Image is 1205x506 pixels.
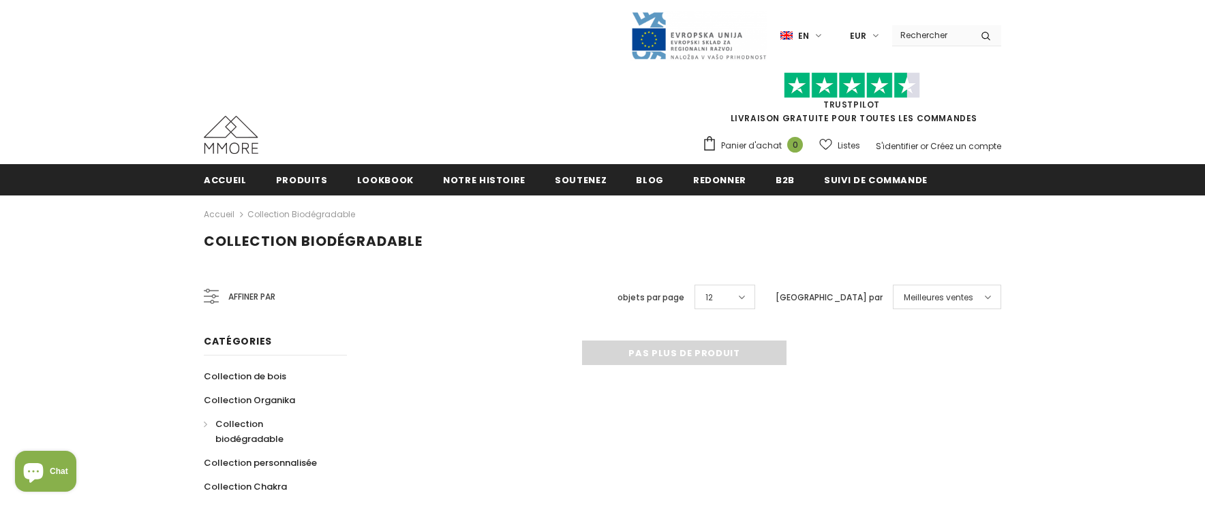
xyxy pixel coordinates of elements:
a: Suivi de commande [824,164,928,195]
span: Lookbook [357,174,414,187]
span: Meilleures ventes [904,291,973,304]
span: Collection de bois [204,370,286,383]
span: Blog [636,174,664,187]
label: objets par page [617,291,684,304]
span: EUR [850,29,866,43]
a: Accueil [204,206,234,223]
a: Collection biodégradable [247,208,355,220]
span: Collection personnalisée [204,456,317,469]
span: or [920,140,928,152]
a: S'identifier [876,140,918,152]
a: Notre histoire [443,164,525,195]
a: Collection Organika [204,388,295,412]
a: TrustPilot [823,99,880,110]
img: Cas MMORE [204,116,258,154]
a: Lookbook [357,164,414,195]
a: Collection biodégradable [204,412,332,451]
span: Notre histoire [443,174,525,187]
a: Blog [636,164,664,195]
span: B2B [776,174,795,187]
inbox-online-store-chat: Shopify online store chat [11,451,80,495]
span: Suivi de commande [824,174,928,187]
span: 12 [705,291,713,304]
a: Collection de bois [204,364,286,388]
span: Listes [838,139,860,153]
span: Collection biodégradable [215,417,284,445]
span: Collection biodégradable [204,232,423,251]
a: Collection Chakra [204,475,287,499]
a: Javni Razpis [630,29,767,41]
img: i-lang-1.png [780,30,793,42]
span: en [798,29,809,43]
span: Catégories [204,334,272,348]
img: Faites confiance aux étoiles pilotes [784,72,920,99]
a: Listes [819,133,860,157]
span: Collection Organika [204,394,295,407]
a: Accueil [204,164,247,195]
a: B2B [776,164,795,195]
a: Produits [276,164,328,195]
a: Collection personnalisée [204,451,317,475]
label: [GEOGRAPHIC_DATA] par [776,291,883,304]
span: soutenez [555,174,607,187]
span: 0 [787,137,803,153]
span: Affiner par [228,289,275,304]
span: Panier d'achat [721,139,782,153]
span: Produits [276,174,328,187]
a: soutenez [555,164,607,195]
a: Redonner [693,164,746,195]
span: Redonner [693,174,746,187]
input: Search Site [892,25,971,45]
a: Créez un compte [930,140,1001,152]
span: LIVRAISON GRATUITE POUR TOUTES LES COMMANDES [702,78,1001,124]
a: Panier d'achat 0 [702,136,810,156]
span: Accueil [204,174,247,187]
span: Collection Chakra [204,480,287,493]
img: Javni Razpis [630,11,767,61]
